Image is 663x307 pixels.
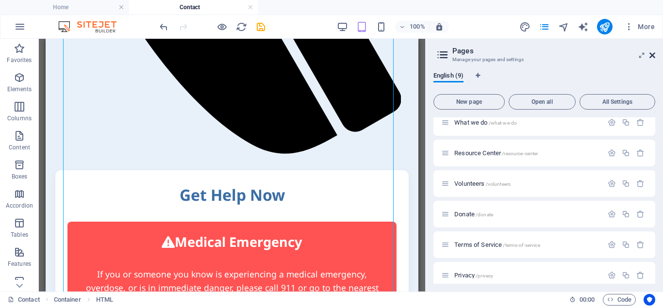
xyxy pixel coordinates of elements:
div: Volunteers/volunteers [451,180,603,187]
div: Duplicate [622,271,630,279]
p: Accordion [6,202,33,210]
div: Duplicate [622,149,630,157]
p: Columns [7,114,32,122]
div: Settings [608,271,616,279]
i: Reload page [236,21,247,32]
h6: Session time [569,294,595,306]
div: What we do/what-we-do [451,119,603,126]
i: Publish [599,21,610,32]
div: Language Tabs [433,72,655,90]
span: New page [438,99,500,105]
div: Privacy/privacy [451,272,603,278]
div: Donate/donate [451,211,603,217]
i: AI Writer [578,21,589,32]
span: /terms-of-service [503,242,540,248]
span: /donate [476,212,493,217]
div: Settings [608,210,616,218]
div: Remove [636,210,645,218]
i: On resize automatically adjust zoom level to fit chosen device. [435,22,444,31]
span: All Settings [584,99,651,105]
span: Click to open page [454,241,540,248]
i: Navigator [558,21,569,32]
span: /volunteers [486,181,511,187]
div: Remove [636,149,645,157]
i: Pages (Ctrl+Alt+S) [539,21,550,32]
span: /resource-center [502,151,538,156]
div: Resource Center/resource-center [451,150,603,156]
button: undo [158,21,169,32]
button: All Settings [580,94,655,110]
div: Settings [608,149,616,157]
p: Favorites [7,56,32,64]
span: English (9) [433,70,464,83]
span: Donate [454,210,493,218]
p: Content [9,144,30,151]
h3: Manage your pages and settings [452,55,636,64]
h2: Pages [452,47,655,55]
div: Duplicate [622,241,630,249]
span: /privacy [476,273,493,278]
div: Duplicate [622,179,630,188]
button: 100% [395,21,430,32]
h4: Contact [129,2,258,13]
button: text_generator [578,21,589,32]
button: design [519,21,531,32]
h6: 100% [410,21,425,32]
span: Click to select. Double-click to edit [96,294,113,306]
button: New page [433,94,505,110]
div: Remove [636,179,645,188]
div: Settings [608,118,616,127]
span: More [624,22,655,32]
span: : [586,296,588,303]
i: Design (Ctrl+Alt+Y) [519,21,530,32]
i: Save (Ctrl+S) [255,21,266,32]
span: Click to open page [454,180,511,187]
button: More [620,19,659,34]
span: 00 00 [580,294,595,306]
span: Click to select. Double-click to edit [54,294,81,306]
div: Remove [636,118,645,127]
button: navigator [558,21,570,32]
nav: breadcrumb [54,294,113,306]
i: Undo: Change HTML (Ctrl+Z) [158,21,169,32]
p: Elements [7,85,32,93]
span: Resource Center [454,149,538,157]
a: Click to cancel selection. Double-click to open Pages [8,294,40,306]
button: Code [603,294,636,306]
span: Open all [513,99,571,105]
span: Code [607,294,631,306]
span: /what-we-do [489,120,517,126]
span: Click to open page [454,119,517,126]
div: Terms of Service/terms-of-service [451,242,603,248]
div: Remove [636,271,645,279]
p: Features [8,260,31,268]
button: publish [597,19,613,34]
p: Tables [11,231,28,239]
div: Settings [608,241,616,249]
span: Click to open page [454,272,493,279]
div: Remove [636,241,645,249]
img: Editor Logo [56,21,129,32]
div: Settings [608,179,616,188]
button: reload [235,21,247,32]
button: save [255,21,266,32]
button: Open all [509,94,576,110]
button: pages [539,21,550,32]
button: Usercentrics [644,294,655,306]
p: Boxes [12,173,28,180]
div: Duplicate [622,210,630,218]
div: Duplicate [622,118,630,127]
